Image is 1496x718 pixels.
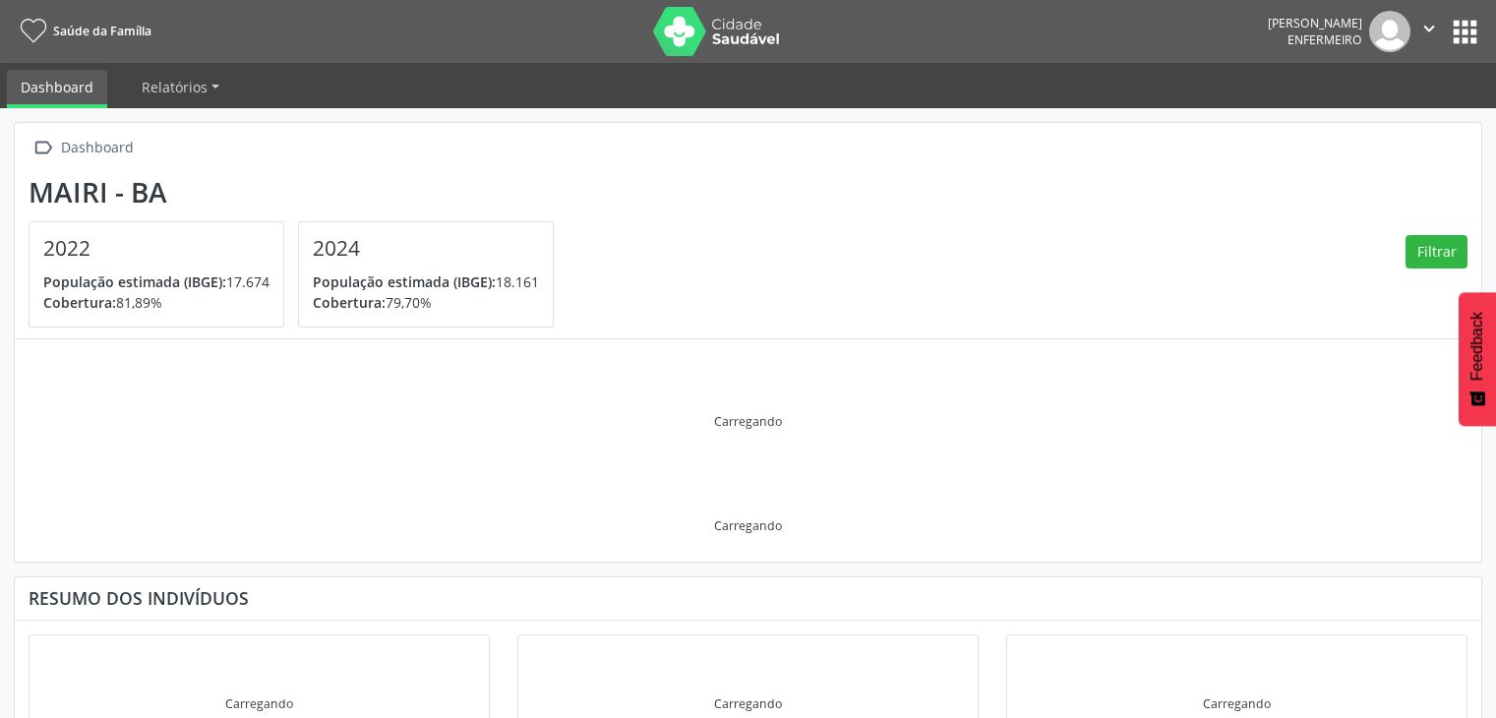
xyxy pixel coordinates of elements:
[29,587,1467,609] div: Resumo dos indivíduos
[313,272,496,291] span: População estimada (IBGE):
[29,176,568,209] div: Mairi - BA
[313,293,386,312] span: Cobertura:
[29,134,57,162] i: 
[7,70,107,108] a: Dashboard
[1406,235,1467,269] button: Filtrar
[1468,312,1486,381] span: Feedback
[43,236,269,261] h4: 2022
[714,413,782,430] div: Carregando
[1459,292,1496,426] button: Feedback - Mostrar pesquisa
[313,292,539,313] p: 79,70%
[128,70,233,104] a: Relatórios
[142,78,208,96] span: Relatórios
[1268,15,1362,31] div: [PERSON_NAME]
[1287,31,1362,48] span: Enfermeiro
[43,271,269,292] p: 17.674
[1203,695,1271,712] div: Carregando
[53,23,151,39] span: Saúde da Família
[313,271,539,292] p: 18.161
[1418,18,1440,39] i: 
[1410,11,1448,52] button: 
[43,293,116,312] span: Cobertura:
[1369,11,1410,52] img: img
[714,695,782,712] div: Carregando
[714,517,782,534] div: Carregando
[14,15,151,47] a: Saúde da Família
[43,292,269,313] p: 81,89%
[43,272,226,291] span: População estimada (IBGE):
[29,134,137,162] a:  Dashboard
[225,695,293,712] div: Carregando
[57,134,137,162] div: Dashboard
[313,236,539,261] h4: 2024
[1448,15,1482,49] button: apps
